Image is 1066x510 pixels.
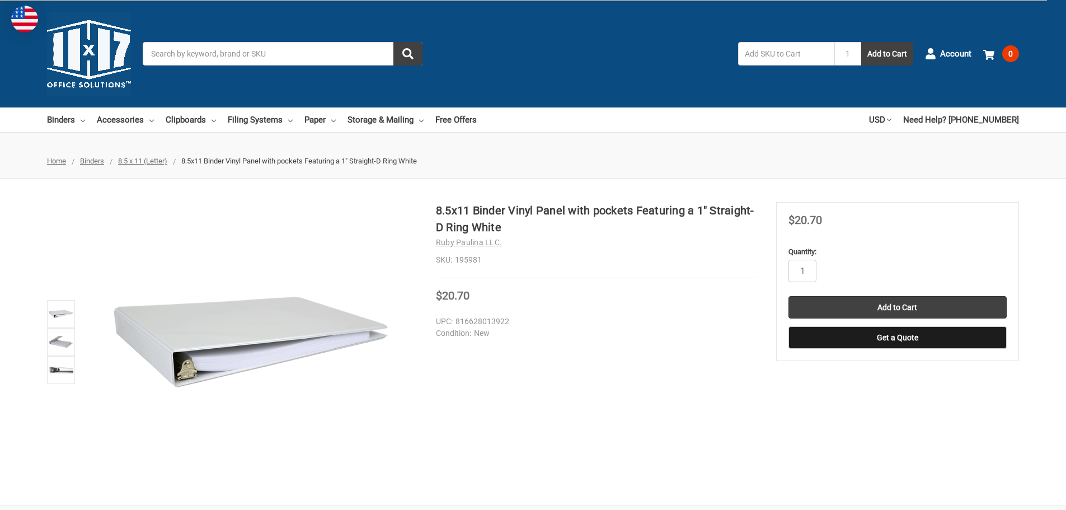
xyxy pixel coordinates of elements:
[80,157,104,165] a: Binders
[436,202,758,236] h1: 8.5x11 Binder Vinyl Panel with pockets Featuring a 1" Straight-D Ring White
[118,157,167,165] a: 8.5 x 11 (Letter)
[903,107,1019,132] a: Need Help? [PHONE_NUMBER]
[788,246,1007,258] label: Quantity:
[436,254,452,266] dt: SKU:
[49,358,73,382] img: 8.5x11 Binder - Vinyl - Black (195911)
[861,42,913,65] button: Add to Cart
[1002,45,1019,62] span: 0
[436,254,758,266] dd: 195981
[181,157,417,165] span: 8.5x11 Binder Vinyl Panel with pockets Featuring a 1" Straight-D Ring White
[788,213,822,227] span: $20.70
[166,107,216,132] a: Clipboards
[143,42,422,65] input: Search by keyword, brand or SKU
[47,107,85,132] a: Binders
[940,48,971,60] span: Account
[983,39,1019,68] a: 0
[49,330,73,354] img: 8.5x11 Binder Vinyl Panel with pockets Featuring a 1" Straight-D Ring White
[435,107,477,132] a: Free Offers
[228,107,293,132] a: Filing Systems
[347,107,424,132] a: Storage & Mailing
[788,326,1007,349] button: Get a Quote
[869,107,891,132] a: USD
[436,327,471,339] dt: Condition:
[47,157,66,165] a: Home
[925,39,971,68] a: Account
[436,316,453,327] dt: UPC:
[436,238,502,247] a: Ruby Paulina LLC.
[436,316,753,327] dd: 816628013922
[11,6,38,32] img: duty and tax information for United States
[47,12,131,96] img: 11x17.com
[436,289,469,302] span: $20.70
[49,302,73,326] img: 8.5x11 Binder Vinyl Panel with pockets Featuring a 1" Straight-D Ring White
[304,107,336,132] a: Paper
[738,42,834,65] input: Add SKU to Cart
[97,107,154,132] a: Accessories
[436,327,753,339] dd: New
[111,202,391,482] img: 8.5x11 Binder Vinyl Panel with pockets Featuring a 1" Straight-D Ring White
[788,296,1007,319] input: Add to Cart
